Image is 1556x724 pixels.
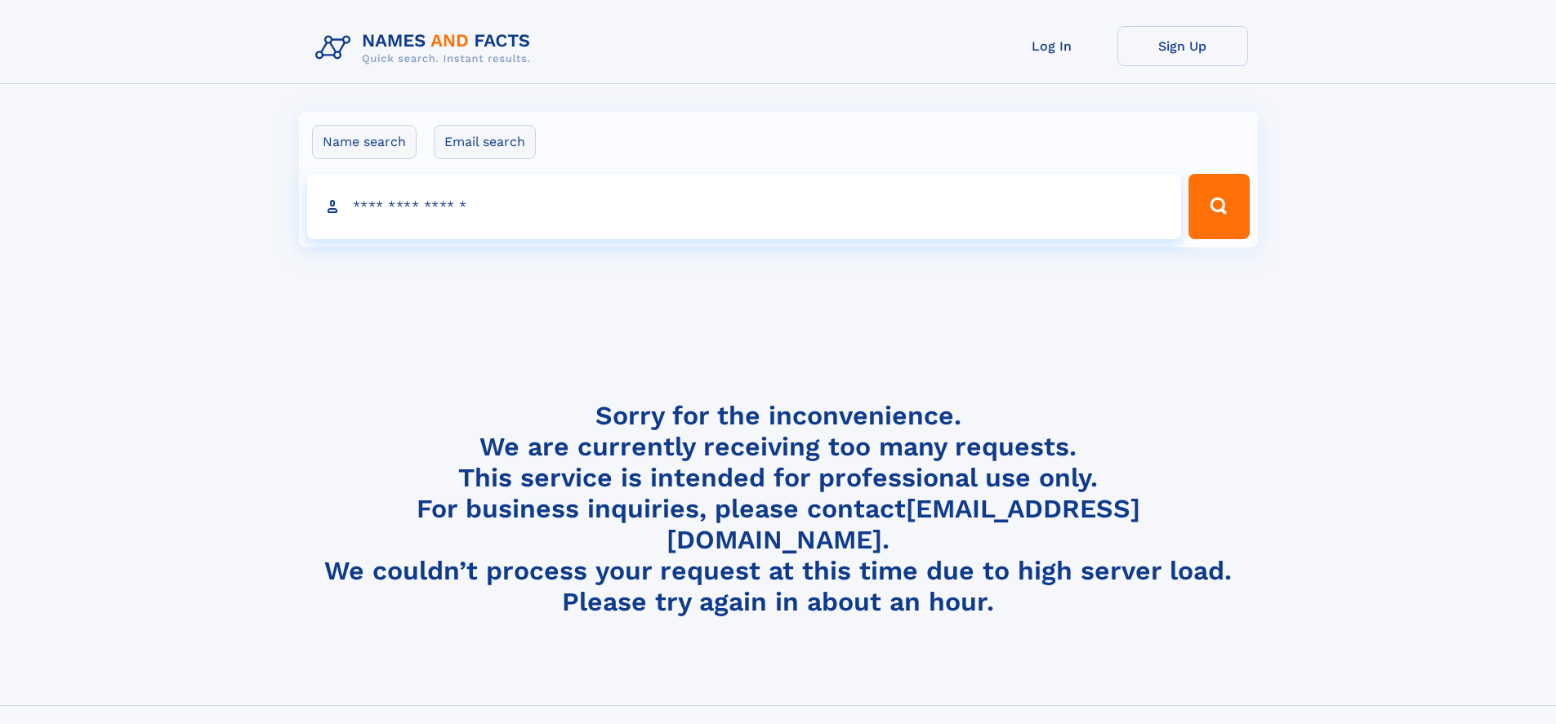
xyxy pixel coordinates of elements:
[1117,26,1248,66] a: Sign Up
[312,125,417,159] label: Name search
[667,493,1140,555] a: [EMAIL_ADDRESS][DOMAIN_NAME]
[1188,174,1249,239] button: Search Button
[309,400,1248,618] h4: Sorry for the inconvenience. We are currently receiving too many requests. This service is intend...
[307,174,1182,239] input: search input
[309,26,544,70] img: Logo Names and Facts
[434,125,536,159] label: Email search
[987,26,1117,66] a: Log In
